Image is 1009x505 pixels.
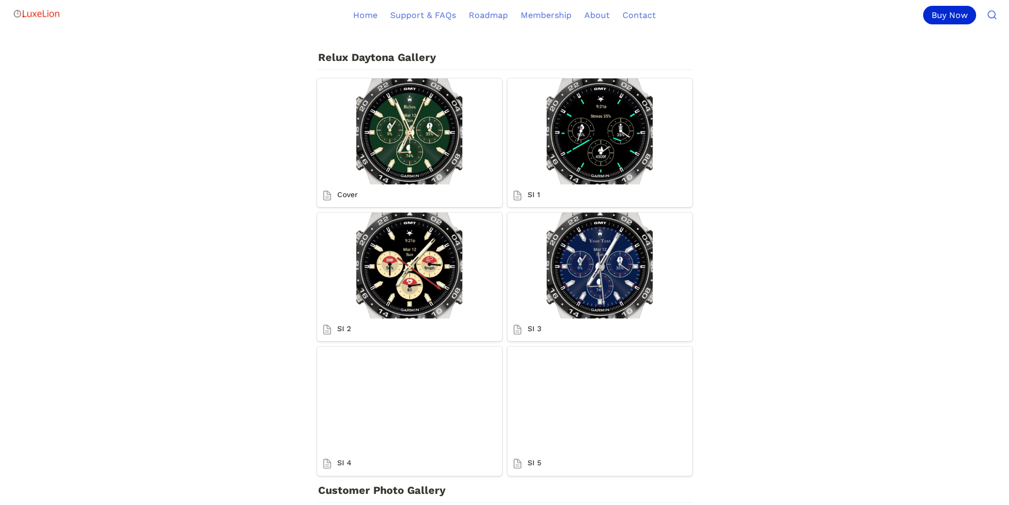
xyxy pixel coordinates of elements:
a: Buy Now [923,6,980,24]
div: Buy Now [923,6,976,24]
span: Relux Daytona Gallery [318,51,436,64]
a: SI 4 [317,347,502,475]
span: Customer Photo Gallery [318,484,445,497]
a: SI 3 [507,212,692,341]
a: SI 1 [507,78,692,207]
a: SI 2 [317,212,502,341]
a: Cover [317,78,502,207]
a: SI 5 [507,347,692,475]
img: Logo [13,3,60,24]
